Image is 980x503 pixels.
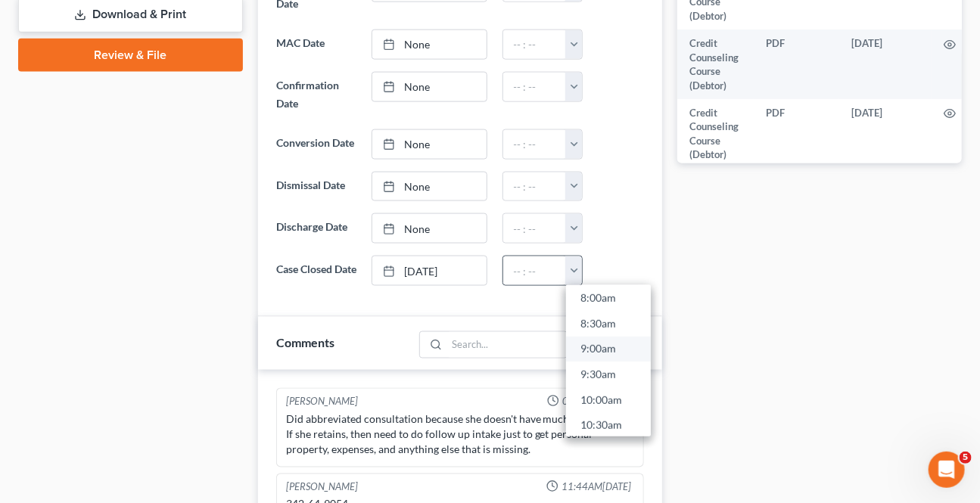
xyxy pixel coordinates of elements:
iframe: Intercom live chat [929,452,965,488]
div: [PERSON_NAME] [286,480,358,495]
a: None [372,130,486,159]
a: [DATE] [372,256,486,285]
a: 9:00am [566,337,651,362]
a: None [372,214,486,243]
td: [DATE] [839,29,932,99]
td: [DATE] [839,99,932,169]
input: -- : -- [503,30,567,59]
a: 8:30am [566,311,651,337]
div: [PERSON_NAME] [286,395,358,409]
a: 9:30am [566,362,651,387]
input: -- : -- [503,73,567,101]
td: Credit Counseling Course (Debtor) [677,29,754,99]
input: -- : -- [503,172,567,201]
span: 01:39PM[DATE] [562,395,631,409]
a: Review & File [18,39,243,72]
td: Credit Counseling Course (Debtor) [677,99,754,169]
input: -- : -- [503,256,567,285]
span: 11:44AM[DATE] [562,480,631,495]
td: PDF [754,99,839,169]
input: -- : -- [503,214,567,243]
input: Search... [447,332,568,358]
div: Did abbreviated consultation because she doesn't have much of anything. If she retains, then need... [286,412,634,458]
a: None [372,172,486,201]
label: Conversion Date [269,129,365,160]
input: -- : -- [503,130,567,159]
span: Comments [276,336,334,350]
td: PDF [754,29,839,99]
a: 8:00am [566,286,651,312]
a: None [372,73,486,101]
label: MAC Date [269,29,365,60]
a: 10:00am [566,387,651,413]
label: Confirmation Date [269,72,365,117]
span: 5 [960,452,972,464]
label: Discharge Date [269,213,365,244]
a: 10:30am [566,413,651,439]
label: Dismissal Date [269,172,365,202]
label: Case Closed Date [269,256,365,286]
a: None [372,30,486,59]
